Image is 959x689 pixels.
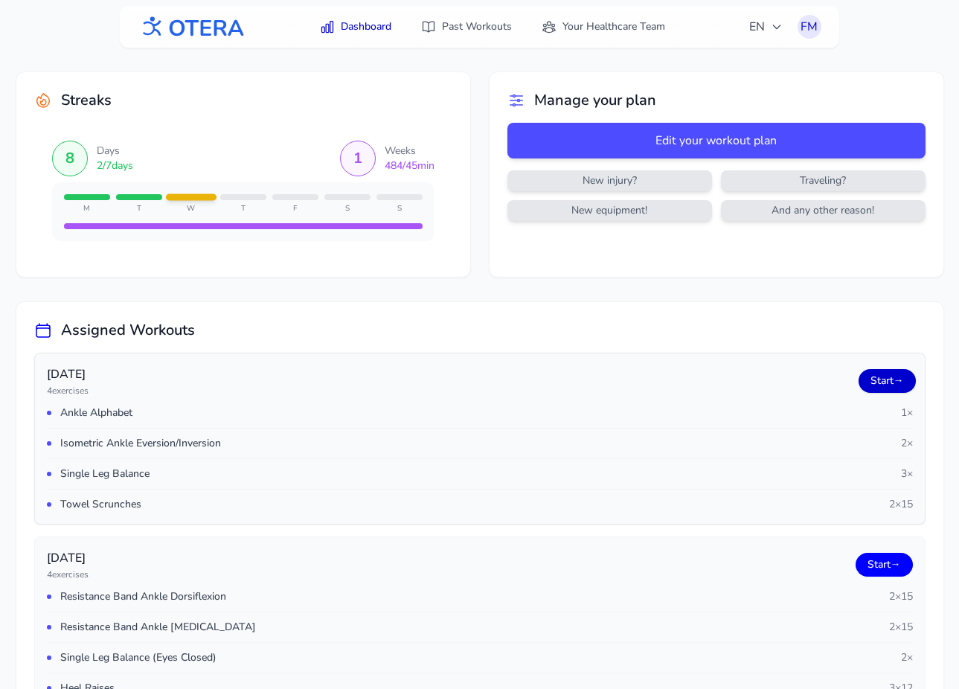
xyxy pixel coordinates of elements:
span: New injury? [510,173,709,188]
p: 4 exercises [47,568,89,580]
div: S [376,203,423,214]
div: Days [97,144,133,158]
a: Dashboard [311,13,400,40]
a: Start→ [859,369,916,393]
span: Traveling? [724,173,923,188]
div: S [324,203,371,214]
div: T [116,203,162,214]
span: 2 × 15 [889,620,913,635]
div: 1 [353,148,362,169]
span: 2 × 15 [889,497,913,512]
span: 2 × [901,436,913,451]
span: Towel Scrunches [60,497,141,512]
span: New equipment! [510,203,709,218]
span: And any other reason! [724,203,923,218]
span: 2 × [901,650,913,665]
span: 3 × [901,467,913,481]
div: 8 [65,148,74,169]
a: Start→ [856,553,913,577]
h2: Streaks [61,90,112,111]
span: Resistance Band Ankle [MEDICAL_DATA] [60,620,256,635]
h2: Manage your plan [534,90,656,111]
span: EN [749,18,783,36]
button: FM [798,15,821,39]
div: Weeks [385,144,434,158]
p: [DATE] [47,365,89,383]
img: OTERA logo [138,10,245,44]
a: Your Healthcare Team [533,13,674,40]
span: Single Leg Balance (Eyes Closed) [60,650,217,665]
span: Single Leg Balance [60,467,150,481]
p: [DATE] [47,549,89,567]
div: T [220,203,266,214]
div: W [168,203,214,214]
span: Resistance Band Ankle Dorsiflexion [60,589,226,604]
a: Past Workouts [412,13,521,40]
span: 1 × [901,406,913,420]
div: 484 / 45 min [385,158,434,173]
span: Ankle Alphabet [60,406,132,420]
p: 4 exercises [47,385,89,397]
div: F [272,203,318,214]
span: 2 × 15 [889,589,913,604]
h2: Assigned Workouts [61,320,195,341]
div: M [64,203,110,214]
button: EN [740,12,792,42]
button: Edit your workout plan [507,123,926,158]
div: 2 / 7 days [97,158,133,173]
span: Isometric Ankle Eversion/Inversion [60,436,221,451]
